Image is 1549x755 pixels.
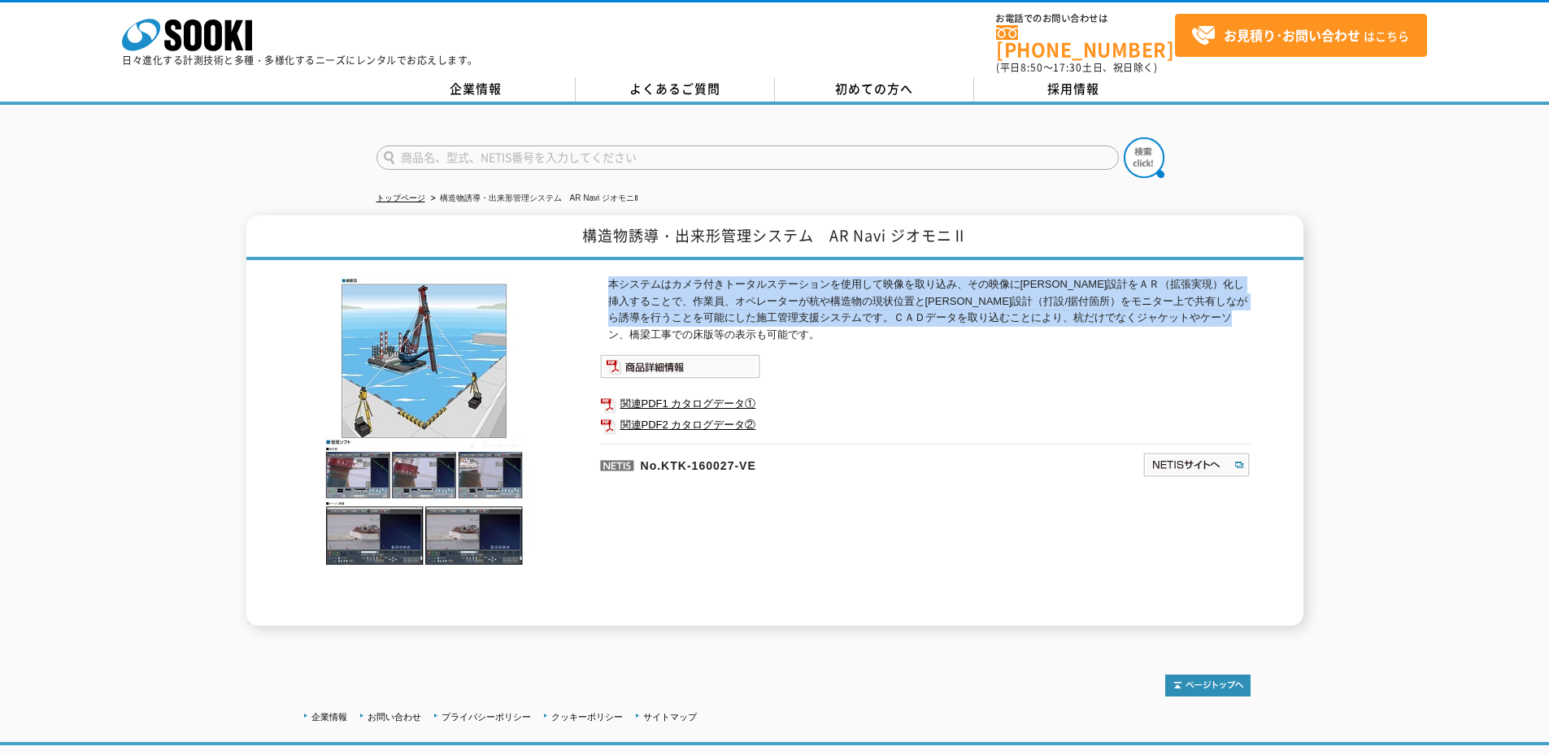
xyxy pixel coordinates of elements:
img: 構造物誘導・出来形管理システム AR Navi ジオモニⅡ [299,276,551,566]
a: サイトマップ [643,712,697,722]
a: 商品詳細情報システム [600,363,760,375]
p: 日々進化する計測技術と多種・多様化するニーズにレンタルでお応えします。 [122,55,478,65]
a: 初めての方へ [775,77,974,102]
span: 初めての方へ [835,80,913,98]
a: [PHONE_NUMBER] [996,25,1175,59]
a: お問い合わせ [368,712,421,722]
p: 本システムはカメラ付きトータルステーションを使用して映像を取り込み、その映像に[PERSON_NAME]設計をＡＲ（拡張実現）化し挿入することで、作業員、オペレーターが杭や構造物の現状位置と[P... [608,276,1251,344]
p: No.KTK-160027-VE [600,444,986,483]
img: btn_search.png [1124,137,1164,178]
img: トップページへ [1165,675,1251,696]
a: 採用情報 [974,77,1173,102]
a: 企業情報 [311,712,347,722]
img: NETISサイトへ [1142,452,1251,478]
input: 商品名、型式、NETIS番号を入力してください [376,145,1119,170]
a: 関連PDF1 カタログデータ① [600,393,1251,414]
a: 関連PDF2 カタログデータ② [600,414,1251,436]
span: 8:50 [1020,60,1043,75]
img: 商品詳細情報システム [600,354,760,379]
a: トップページ [376,193,425,202]
a: クッキーポリシー [551,712,623,722]
strong: お見積り･お問い合わせ [1224,25,1360,45]
a: 企業情報 [376,77,576,102]
span: お電話でのお問い合わせは [996,14,1175,24]
span: (平日 ～ 土日、祝日除く) [996,60,1157,75]
h1: 構造物誘導・出来形管理システム AR Navi ジオモニⅡ [246,215,1303,260]
span: はこちら [1191,24,1409,48]
a: お見積り･お問い合わせはこちら [1175,14,1427,57]
li: 構造物誘導・出来形管理システム AR Navi ジオモニⅡ [428,190,638,207]
a: プライバシーポリシー [442,712,531,722]
a: よくあるご質問 [576,77,775,102]
span: 17:30 [1053,60,1082,75]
